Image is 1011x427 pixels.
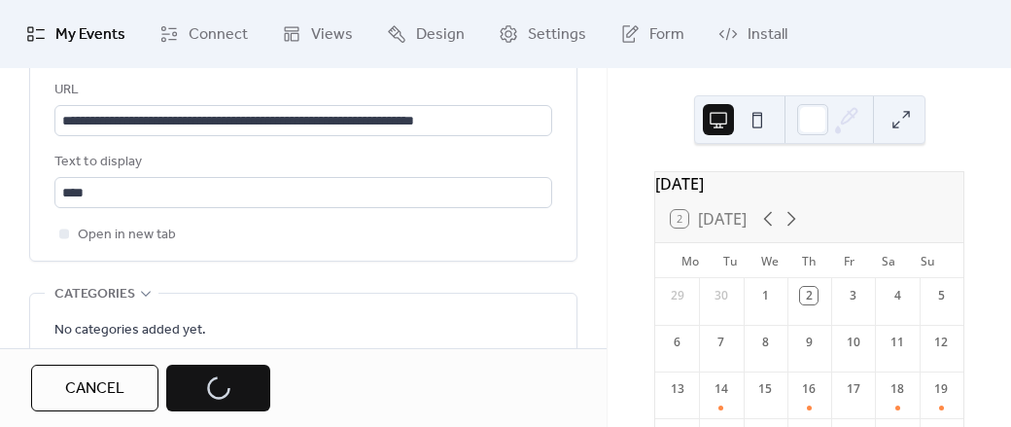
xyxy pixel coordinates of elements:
[54,283,135,306] span: Categories
[713,287,730,304] div: 30
[748,23,787,47] span: Install
[845,334,862,351] div: 10
[416,23,465,47] span: Design
[800,287,818,304] div: 2
[829,243,869,278] div: Fr
[756,334,774,351] div: 8
[932,380,950,398] div: 19
[908,243,948,278] div: Su
[889,334,906,351] div: 11
[789,243,829,278] div: Th
[78,224,176,247] span: Open in new tab
[65,377,124,401] span: Cancel
[756,287,774,304] div: 1
[889,380,906,398] div: 18
[671,243,711,278] div: Mo
[713,380,730,398] div: 14
[528,23,586,47] span: Settings
[55,23,125,47] span: My Events
[372,8,479,60] a: Design
[845,380,862,398] div: 17
[655,172,963,196] div: [DATE]
[606,8,699,60] a: Form
[800,334,818,351] div: 9
[669,380,686,398] div: 13
[484,8,601,60] a: Settings
[54,319,206,342] span: No categories added yet.
[669,334,686,351] div: 6
[12,8,140,60] a: My Events
[869,243,909,278] div: Sa
[669,287,686,304] div: 29
[649,23,684,47] span: Form
[889,287,906,304] div: 4
[713,334,730,351] div: 7
[750,243,789,278] div: We
[267,8,367,60] a: Views
[54,151,548,174] div: Text to display
[800,380,818,398] div: 16
[31,365,158,411] button: Cancel
[145,8,262,60] a: Connect
[311,23,353,47] span: Views
[54,79,548,102] div: URL
[756,380,774,398] div: 15
[932,287,950,304] div: 5
[189,23,248,47] span: Connect
[711,243,750,278] div: Tu
[845,287,862,304] div: 3
[704,8,802,60] a: Install
[932,334,950,351] div: 12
